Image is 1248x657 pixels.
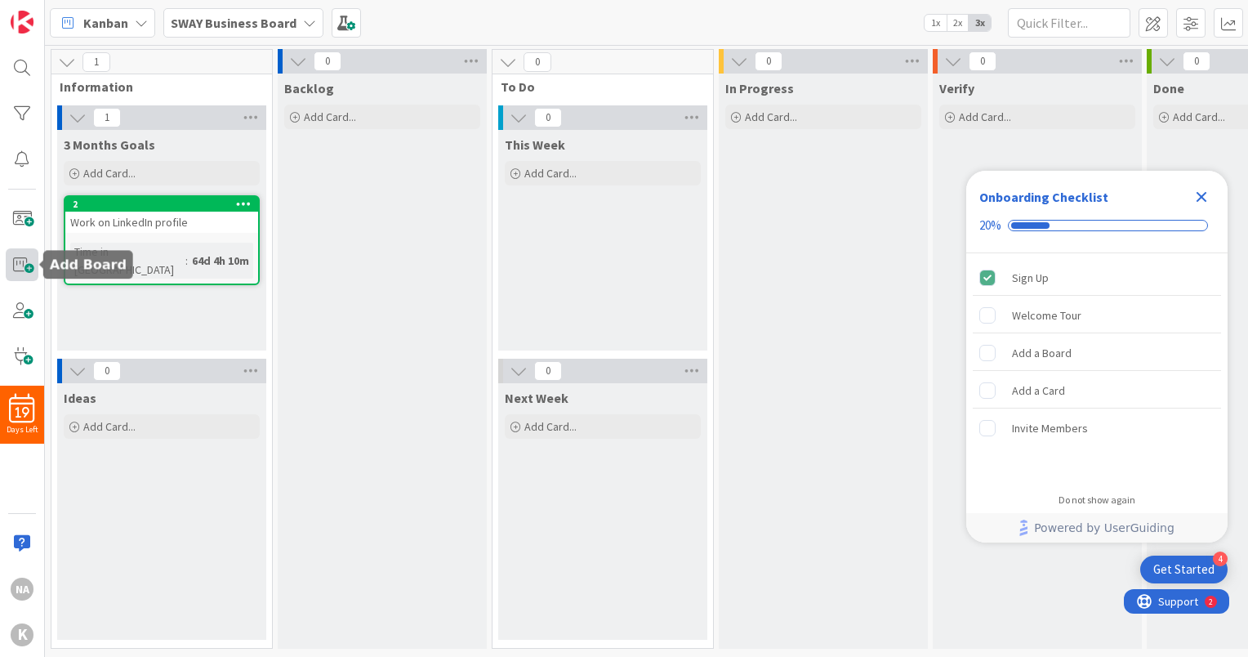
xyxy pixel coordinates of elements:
[65,197,258,233] div: 2Work on LinkedIn profile
[947,15,969,31] span: 2x
[1059,494,1135,507] div: Do not show again
[1012,306,1081,325] div: Welcome Tour
[524,166,577,181] span: Add Card...
[1008,8,1130,38] input: Quick Filter...
[70,243,185,279] div: Time in [GEOGRAPHIC_DATA]
[1012,343,1072,363] div: Add a Board
[65,197,258,212] div: 2
[505,136,565,153] span: This Week
[745,109,797,124] span: Add Card...
[969,51,996,71] span: 0
[65,212,258,233] div: Work on LinkedIn profile
[973,410,1221,446] div: Invite Members is incomplete.
[60,78,252,95] span: Information
[1213,552,1228,566] div: 4
[1153,80,1184,96] span: Done
[725,80,794,96] span: In Progress
[534,361,562,381] span: 0
[966,253,1228,483] div: Checklist items
[979,187,1108,207] div: Onboarding Checklist
[93,108,121,127] span: 1
[973,260,1221,296] div: Sign Up is complete.
[85,7,89,20] div: 2
[11,11,33,34] img: Visit kanbanzone.com
[1012,268,1049,288] div: Sign Up
[34,2,74,22] span: Support
[959,109,1011,124] span: Add Card...
[505,390,568,406] span: Next Week
[1140,556,1228,583] div: Open Get Started checklist, remaining modules: 4
[501,78,693,95] span: To Do
[979,218,1001,233] div: 20%
[966,513,1228,543] div: Footer
[755,51,782,71] span: 0
[524,419,577,434] span: Add Card...
[50,257,127,272] h5: Add Board
[73,199,258,210] div: 2
[284,80,334,96] span: Backlog
[304,109,356,124] span: Add Card...
[83,419,136,434] span: Add Card...
[969,15,991,31] span: 3x
[1183,51,1210,71] span: 0
[979,218,1215,233] div: Checklist progress: 20%
[524,52,551,72] span: 0
[64,390,96,406] span: Ideas
[83,13,128,33] span: Kanban
[1034,518,1174,538] span: Powered by UserGuiding
[93,361,121,381] span: 0
[188,252,253,270] div: 64d 4h 10m
[1012,418,1088,438] div: Invite Members
[1188,184,1215,210] div: Close Checklist
[939,80,974,96] span: Verify
[973,335,1221,371] div: Add a Board is incomplete.
[314,51,341,71] span: 0
[16,407,29,418] span: 19
[925,15,947,31] span: 1x
[83,166,136,181] span: Add Card...
[11,623,33,646] div: K
[973,373,1221,409] div: Add a Card is incomplete.
[974,513,1219,543] a: Powered by UserGuiding
[64,136,155,153] span: 3 Months Goals
[1012,381,1065,400] div: Add a Card
[1173,109,1225,124] span: Add Card...
[534,108,562,127] span: 0
[1153,561,1215,578] div: Get Started
[973,297,1221,333] div: Welcome Tour is incomplete.
[171,15,296,31] b: SWAY Business Board
[11,578,33,601] div: NA
[966,171,1228,543] div: Checklist Container
[82,52,110,72] span: 1
[185,252,188,270] span: :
